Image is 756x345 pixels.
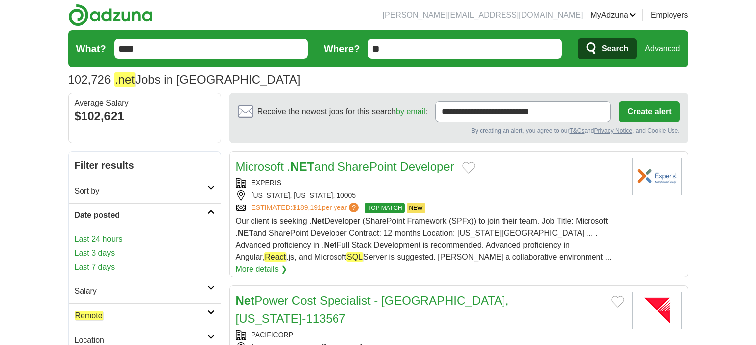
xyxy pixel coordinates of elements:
[75,247,215,259] a: Last 3 days
[114,72,135,87] em: .net
[75,99,215,107] div: Average Salary
[292,204,321,211] span: $189,191
[611,296,624,308] button: Add to favorite jobs
[590,9,636,21] a: MyAdzuna
[238,229,253,237] strong: NET
[252,179,282,187] a: EXPERIS
[252,203,361,213] a: ESTIMATED:$189,191per year?
[632,292,682,329] img: PacifiCorp logo
[264,252,286,262] em: React
[365,203,404,213] span: TOP MATCH
[76,41,106,56] label: What?
[68,73,301,86] h1: Jobs in [GEOGRAPHIC_DATA]
[236,263,288,275] a: More details ❯
[75,185,207,197] h2: Sort by
[407,203,425,213] span: NEW
[75,107,215,125] div: $102,621
[75,311,103,320] em: Remote
[236,294,255,307] strong: Net
[257,106,427,118] span: Receive the newest jobs for this search :
[594,127,632,134] a: Privacy Notice
[75,285,207,297] h2: Salary
[311,217,324,225] strong: Net
[651,9,688,21] a: Employers
[69,179,221,203] a: Sort by
[252,331,294,339] a: PACIFICORP
[69,279,221,303] a: Salary
[69,303,221,328] a: Remote
[602,39,628,59] span: Search
[68,71,111,89] span: 102,726
[619,101,679,122] button: Create alert
[462,162,475,174] button: Add to favorite jobs
[396,107,425,116] a: by email
[349,203,359,212] span: ?
[69,203,221,227] a: Date posted
[383,9,583,21] li: [PERSON_NAME][EMAIL_ADDRESS][DOMAIN_NAME]
[346,252,363,262] em: SQL
[236,217,612,262] span: Our client is seeking . Developer (SharePoint Framework (SPFx)) to join their team. Job Title: Mi...
[75,261,215,273] a: Last 7 days
[69,152,221,179] h2: Filter results
[645,39,680,59] a: Advanced
[578,38,637,59] button: Search
[569,127,584,134] a: T&Cs
[238,126,680,135] div: By creating an alert, you agree to our and , and Cookie Use.
[290,160,314,173] strong: NET
[75,233,215,245] a: Last 24 hours
[632,158,682,195] img: Experis logo
[324,241,336,249] strong: Net
[68,4,153,26] img: Adzuna logo
[236,160,454,173] a: Microsoft .NETand SharePoint Developer
[236,294,509,325] a: NetPower Cost Specialist - [GEOGRAPHIC_DATA], [US_STATE]-113567
[324,41,360,56] label: Where?
[75,209,207,221] h2: Date posted
[236,190,624,201] div: [US_STATE], [US_STATE], 10005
